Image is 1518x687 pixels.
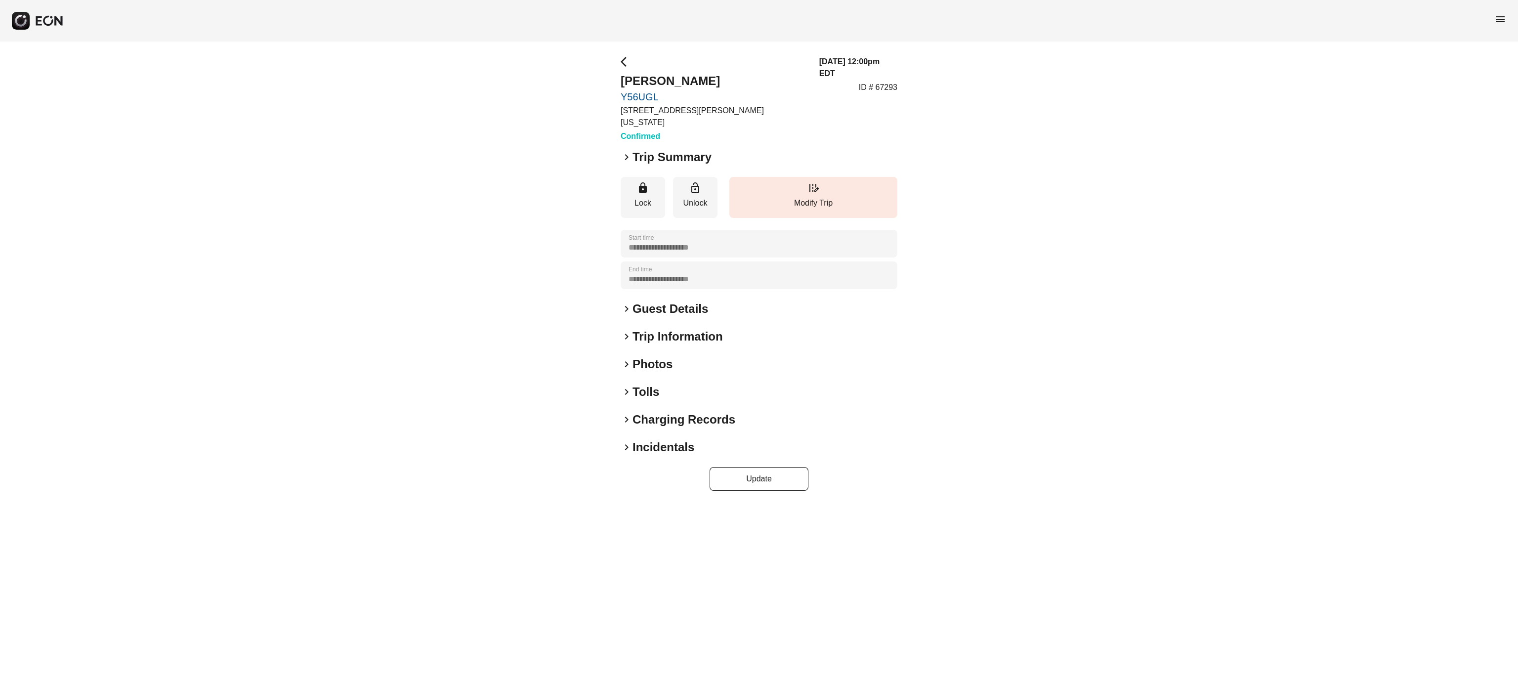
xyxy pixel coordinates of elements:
[632,412,735,428] h2: Charging Records
[621,303,632,315] span: keyboard_arrow_right
[673,177,717,218] button: Unlock
[632,329,723,344] h2: Trip Information
[859,82,897,93] p: ID # 67293
[729,177,897,218] button: Modify Trip
[1494,13,1506,25] span: menu
[632,439,694,455] h2: Incidentals
[807,182,819,194] span: edit_road
[621,441,632,453] span: keyboard_arrow_right
[621,358,632,370] span: keyboard_arrow_right
[678,197,713,209] p: Unlock
[632,301,708,317] h2: Guest Details
[626,197,660,209] p: Lock
[689,182,701,194] span: lock_open
[637,182,649,194] span: lock
[734,197,892,209] p: Modify Trip
[632,384,659,400] h2: Tolls
[632,149,712,165] h2: Trip Summary
[621,151,632,163] span: keyboard_arrow_right
[621,331,632,343] span: keyboard_arrow_right
[621,105,807,129] p: [STREET_ADDRESS][PERSON_NAME][US_STATE]
[621,414,632,426] span: keyboard_arrow_right
[621,130,807,142] h3: Confirmed
[632,356,673,372] h2: Photos
[819,56,897,80] h3: [DATE] 12:00pm EDT
[621,177,665,218] button: Lock
[621,386,632,398] span: keyboard_arrow_right
[621,73,807,89] h2: [PERSON_NAME]
[621,56,632,68] span: arrow_back_ios
[710,467,808,491] button: Update
[621,91,807,103] a: Y56UGL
